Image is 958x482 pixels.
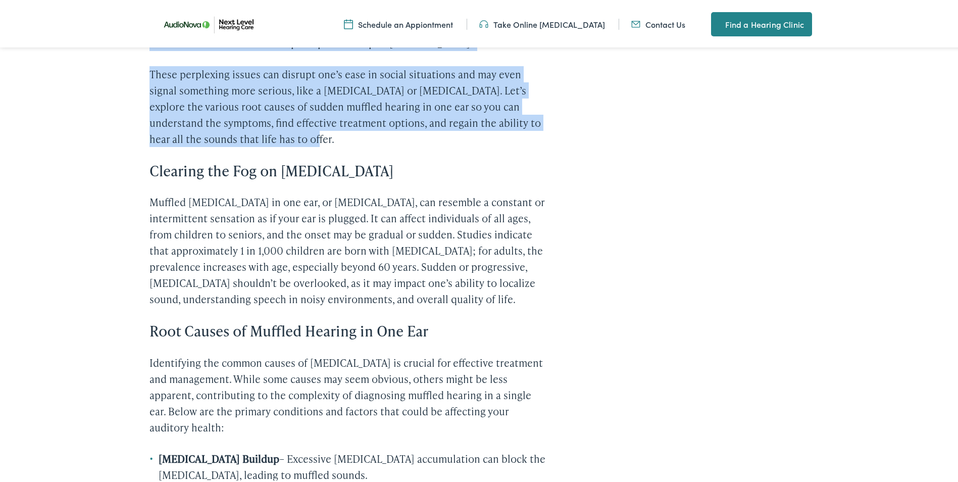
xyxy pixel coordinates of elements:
[479,17,605,28] a: Take Online [MEDICAL_DATA]
[711,16,720,28] img: A map pin icon in teal indicates location-related features or services.
[479,17,488,28] img: An icon symbolizing headphones, colored in teal, suggests audio-related services or features.
[149,64,549,145] p: These perplexing issues can disrupt one’s ease in social situations and may even signal something...
[149,320,549,338] h3: Root Causes of Muffled Hearing in One Ear
[149,160,549,177] h3: Clearing the Fog on [MEDICAL_DATA]
[149,449,549,481] li: – Excessive [MEDICAL_DATA] accumulation can block the [MEDICAL_DATA], leading to muffled sounds.
[631,17,640,28] img: An icon representing mail communication is presented in a unique teal color.
[711,10,812,34] a: Find a Hearing Clinic
[149,353,549,433] p: Identifying the common causes of [MEDICAL_DATA] is crucial for effective treatment and management...
[149,192,549,305] p: Muffled [MEDICAL_DATA] in one ear, or [MEDICAL_DATA], can resemble a constant or intermittent sen...
[344,17,453,28] a: Schedule an Appiontment
[631,17,685,28] a: Contact Us
[344,17,353,28] img: Calendar icon representing the ability to schedule a hearing test or hearing aid appointment at N...
[159,450,279,464] strong: [MEDICAL_DATA] Buildup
